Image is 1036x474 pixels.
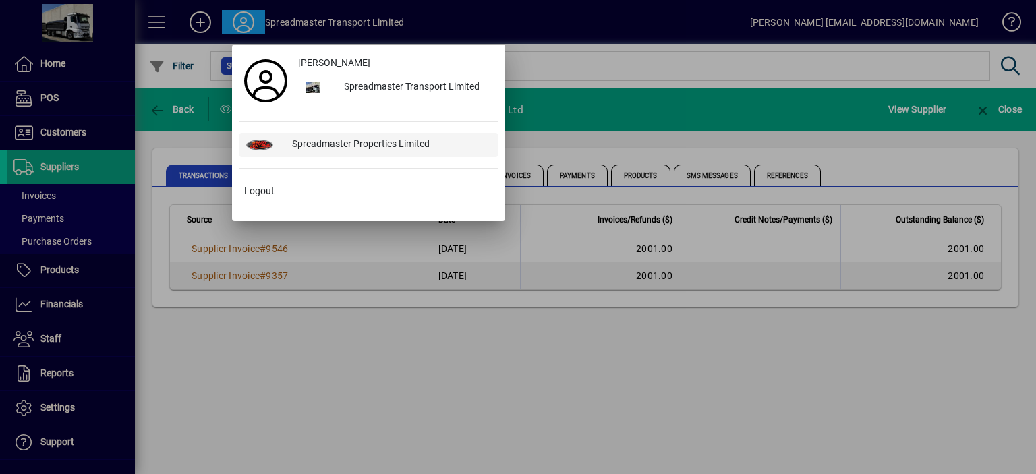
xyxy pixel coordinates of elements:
button: Logout [239,179,498,204]
a: Profile [239,69,293,93]
a: [PERSON_NAME] [293,51,498,76]
span: [PERSON_NAME] [298,56,370,70]
div: Spreadmaster Properties Limited [281,133,498,157]
div: Spreadmaster Transport Limited [333,76,498,100]
button: Spreadmaster Properties Limited [239,133,498,157]
span: Logout [244,184,275,198]
button: Spreadmaster Transport Limited [293,76,498,100]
